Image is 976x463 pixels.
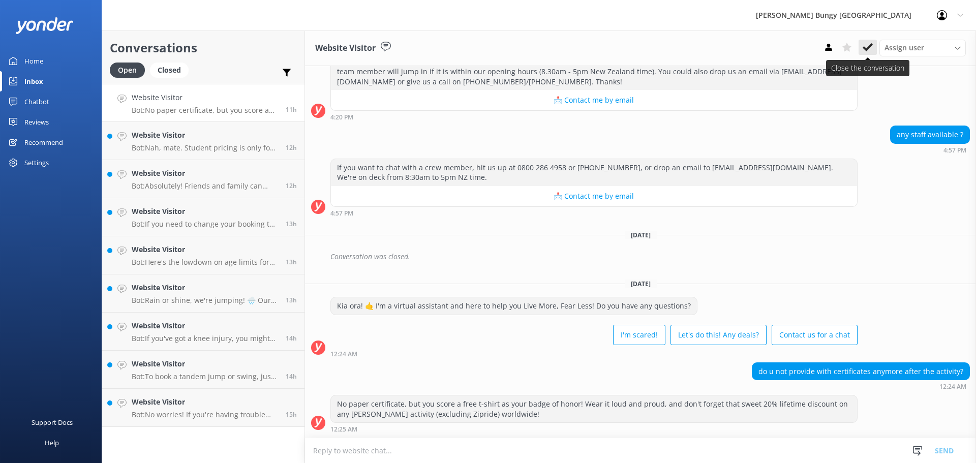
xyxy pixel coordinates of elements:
[331,159,857,186] div: If you want to chat with a crew member, hit us up at 0800 286 4958 or [PHONE_NUMBER], or drop an ...
[24,152,49,173] div: Settings
[752,363,969,380] div: do u not provide with certificates anymore after the activity?
[879,40,966,56] div: Assign User
[102,198,304,236] a: Website VisitorBot:If you need to change your booking to an earlier time, hit us up at 0800 286 4...
[772,325,858,345] button: Contact us for a chat
[330,114,353,120] strong: 4:20 PM
[102,236,304,274] a: Website VisitorBot:Here's the lowdown on age limits for bungy jumps: - **Nevis Bungy**: Minimum a...
[102,160,304,198] a: Website VisitorBot:Absolutely! Friends and family can come along and watch you take the leap. At ...
[24,132,63,152] div: Recommend
[330,350,858,357] div: Sep 12 2025 12:24am (UTC +12:00) Pacific/Auckland
[102,122,304,160] a: Website VisitorBot:Nah, mate. Student pricing is only for those studying at domestic NZ instituti...
[132,92,278,103] h4: Website Visitor
[24,71,43,91] div: Inbox
[132,334,278,343] p: Bot: If you've got a knee injury, you might still be able to jump depending on the location. Some...
[132,396,278,408] h4: Website Visitor
[625,280,657,288] span: [DATE]
[110,64,150,75] a: Open
[286,410,297,419] span: Sep 11 2025 08:46pm (UTC +12:00) Pacific/Auckland
[286,181,297,190] span: Sep 11 2025 11:10pm (UTC +12:00) Pacific/Auckland
[110,38,297,57] h2: Conversations
[132,372,278,381] p: Bot: To book a tandem jump or swing, just reserve two individual spots for the same time and leav...
[24,91,49,112] div: Chatbot
[315,42,376,55] h3: Website Visitor
[884,42,924,53] span: Assign user
[939,384,966,390] strong: 12:24 AM
[132,130,278,141] h4: Website Visitor
[331,186,857,206] button: 📩 Contact me by email
[132,320,278,331] h4: Website Visitor
[331,395,857,422] div: No paper certificate, but you score a free t-shirt as your badge of honor! Wear it loud and proud...
[132,106,278,115] p: Bot: No paper certificate, but you score a free t-shirt as your badge of honor! Wear it loud and ...
[286,372,297,381] span: Sep 11 2025 09:16pm (UTC +12:00) Pacific/Auckland
[670,325,767,345] button: Let's do this! Any deals?
[286,296,297,304] span: Sep 11 2025 10:18pm (UTC +12:00) Pacific/Auckland
[45,433,59,453] div: Help
[330,425,858,433] div: Sep 12 2025 12:25am (UTC +12:00) Pacific/Auckland
[102,351,304,389] a: Website VisitorBot:To book a tandem jump or swing, just reserve two individual spots for the same...
[102,84,304,122] a: Website VisitorBot:No paper certificate, but you score a free t-shirt as your badge of honor! Wea...
[286,334,297,343] span: Sep 11 2025 09:38pm (UTC +12:00) Pacific/Auckland
[110,63,145,78] div: Open
[330,426,357,433] strong: 12:25 AM
[132,296,278,305] p: Bot: Rain or shine, we're jumping! 🌧️ Our bungy operations run all year round, and a little rain ...
[330,113,858,120] div: Sep 05 2025 04:20pm (UTC +12:00) Pacific/Auckland
[132,220,278,229] p: Bot: If you need to change your booking to an earlier time, hit us up at 0800 286 4958 or [PHONE_...
[15,17,74,34] img: yonder-white-logo.png
[330,210,353,217] strong: 4:57 PM
[150,63,189,78] div: Closed
[132,143,278,152] p: Bot: Nah, mate. Student pricing is only for those studying at domestic NZ institutions. Gotta fla...
[132,258,278,267] p: Bot: Here's the lowdown on age limits for bungy jumps: - **Nevis Bungy**: Minimum age is [DEMOGRA...
[890,146,970,153] div: Sep 05 2025 04:57pm (UTC +12:00) Pacific/Auckland
[311,248,970,265] div: 2025-09-05T18:32:26.957
[286,220,297,228] span: Sep 11 2025 10:33pm (UTC +12:00) Pacific/Auckland
[331,53,857,90] div: Sorry, my bot senses don't have an answer for that, please try and rephrase your question, I work...
[891,126,969,143] div: any staff available ?
[132,358,278,369] h4: Website Visitor
[331,297,697,315] div: Kia ora! 🤙 I'm a virtual assistant and here to help you Live More, Fear Less! Do you have any que...
[32,412,73,433] div: Support Docs
[132,168,278,179] h4: Website Visitor
[102,274,304,313] a: Website VisitorBot:Rain or shine, we're jumping! 🌧️ Our bungy operations run all year round, and ...
[943,147,966,153] strong: 4:57 PM
[102,313,304,351] a: Website VisitorBot:If you've got a knee injury, you might still be able to jump depending on the ...
[752,383,970,390] div: Sep 12 2025 12:24am (UTC +12:00) Pacific/Auckland
[132,282,278,293] h4: Website Visitor
[150,64,194,75] a: Closed
[24,112,49,132] div: Reviews
[286,105,297,114] span: Sep 12 2025 12:24am (UTC +12:00) Pacific/Auckland
[286,143,297,152] span: Sep 11 2025 11:48pm (UTC +12:00) Pacific/Auckland
[132,410,278,419] p: Bot: No worries! If you're having trouble accessing your photos or videos, shoot an email to [EMA...
[286,258,297,266] span: Sep 11 2025 10:29pm (UTC +12:00) Pacific/Auckland
[102,389,304,427] a: Website VisitorBot:No worries! If you're having trouble accessing your photos or videos, shoot an...
[330,351,357,357] strong: 12:24 AM
[613,325,665,345] button: I'm scared!
[132,206,278,217] h4: Website Visitor
[132,181,278,191] p: Bot: Absolutely! Friends and family can come along and watch you take the leap. At [GEOGRAPHIC_DA...
[331,90,857,110] button: 📩 Contact me by email
[24,51,43,71] div: Home
[625,231,657,239] span: [DATE]
[132,244,278,255] h4: Website Visitor
[330,248,970,265] div: Conversation was closed.
[330,209,858,217] div: Sep 05 2025 04:57pm (UTC +12:00) Pacific/Auckland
